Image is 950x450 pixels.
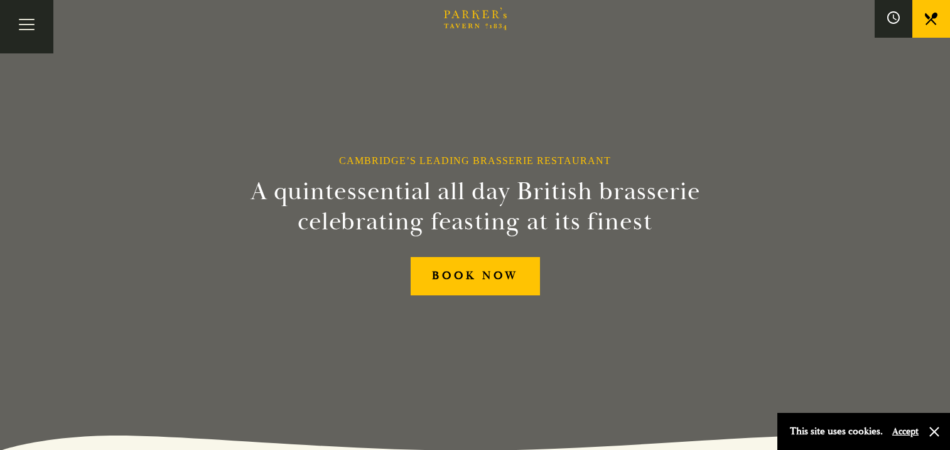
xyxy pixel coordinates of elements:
button: Accept [892,425,919,437]
button: Close and accept [928,425,941,438]
h2: A quintessential all day British brasserie celebrating feasting at its finest [189,177,762,237]
a: BOOK NOW [411,257,540,295]
p: This site uses cookies. [790,422,883,441]
h1: Cambridge’s Leading Brasserie Restaurant [339,155,611,167]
